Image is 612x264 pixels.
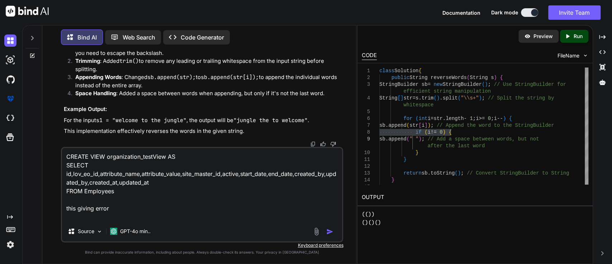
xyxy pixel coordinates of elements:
pre: (()) ()()() [362,210,588,227]
p: For the input , the output will be . [64,116,342,125]
span: ( [406,122,409,128]
span: ) [427,122,430,128]
h2: OUTPUT [357,189,593,206]
span: { [500,75,503,80]
span: ; [461,170,464,176]
img: cloudideIcon [4,112,16,124]
code: "jungle the to welcome" [233,117,308,124]
p: Source [78,228,94,235]
span: ) [494,75,497,80]
span: append [388,122,406,128]
img: settings [4,238,16,251]
span: sb [421,170,427,176]
span: public [391,75,409,80]
p: Preview [533,33,553,40]
span: != [431,129,437,135]
span: i [421,122,424,128]
span: -- [497,116,503,121]
span: Documentation [442,10,480,16]
span: { [449,129,451,135]
span: ( [433,95,436,101]
code: trim() [119,57,139,65]
span: StringBuilder [442,82,481,87]
li: : Added a space between words when appending, but only if it's not the last word. [70,89,342,99]
span: // Use StringBuilder for [494,82,566,87]
img: darkAi-studio [4,54,16,66]
span: String s [470,75,494,80]
span: sb [379,122,385,128]
span: i [476,116,479,121]
img: premium [4,93,16,105]
img: icon [326,228,333,235]
div: 13 [362,170,370,177]
span: trim [421,95,433,101]
span: [ [418,122,421,128]
span: Dark mode [491,9,518,16]
strong: Trimming [75,57,100,64]
img: preview [524,33,531,40]
span: ( [466,75,469,80]
span: ( [406,136,409,142]
span: FileName [558,52,579,59]
span: // Add a space between words, but not [427,136,539,142]
button: Invite Team [548,5,601,20]
code: sb.append(str[i]); [201,74,259,81]
img: dislike [330,141,336,147]
span: } [416,150,418,156]
div: 11 [362,156,370,163]
code: sb.append(str); [147,74,196,81]
div: 12 [362,163,370,170]
span: { [418,68,421,74]
button: Documentation [442,9,480,17]
span: ) [442,129,445,135]
span: whitespace [403,102,433,108]
span: split [442,95,457,101]
span: length [446,116,464,121]
img: Pick Models [96,228,103,235]
span: sb [379,136,385,142]
span: ; [431,122,433,128]
span: { [509,116,512,121]
span: String reverseWords [409,75,467,80]
span: i [427,116,430,121]
span: ( [455,170,457,176]
span: - [464,116,466,121]
span: ] [424,122,427,128]
span: 1 [470,116,473,121]
span: ) [479,95,481,101]
span: ) [457,170,460,176]
span: ; [481,95,484,101]
span: s [416,95,418,101]
span: 0 [440,129,442,135]
div: 1 [362,68,370,74]
span: 0 [488,116,490,121]
div: 7 [362,122,370,129]
span: ( [424,129,427,135]
span: after the last word [427,143,485,149]
span: for [403,116,412,121]
div: 5 [362,108,370,115]
strong: Space Handling [75,90,116,97]
span: ( [416,116,418,121]
span: ; [491,116,494,121]
div: 3 [362,81,370,88]
div: CODE [362,51,377,60]
span: str [403,95,412,101]
p: Bind can provide inaccurate information, including about people. Always double-check its answers.... [61,250,343,255]
span: str [433,116,442,121]
div: 6 [362,115,370,122]
span: ] [400,95,403,101]
span: . [440,95,442,101]
img: darkChat [4,34,16,47]
span: // Split the string by [488,95,554,101]
div: 2 [362,74,370,81]
div: 9 [362,136,370,143]
div: 4 [362,95,370,102]
p: Bind AI [77,33,97,42]
span: // Append the word to the StringBuilder [436,122,554,128]
p: Keyboard preferences [61,242,343,248]
div: 10 [362,149,370,156]
li: : Added to remove any leading or trailing whitespace from the input string before splitting. [70,57,342,73]
span: ) [418,136,421,142]
div: 8 [362,129,370,136]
